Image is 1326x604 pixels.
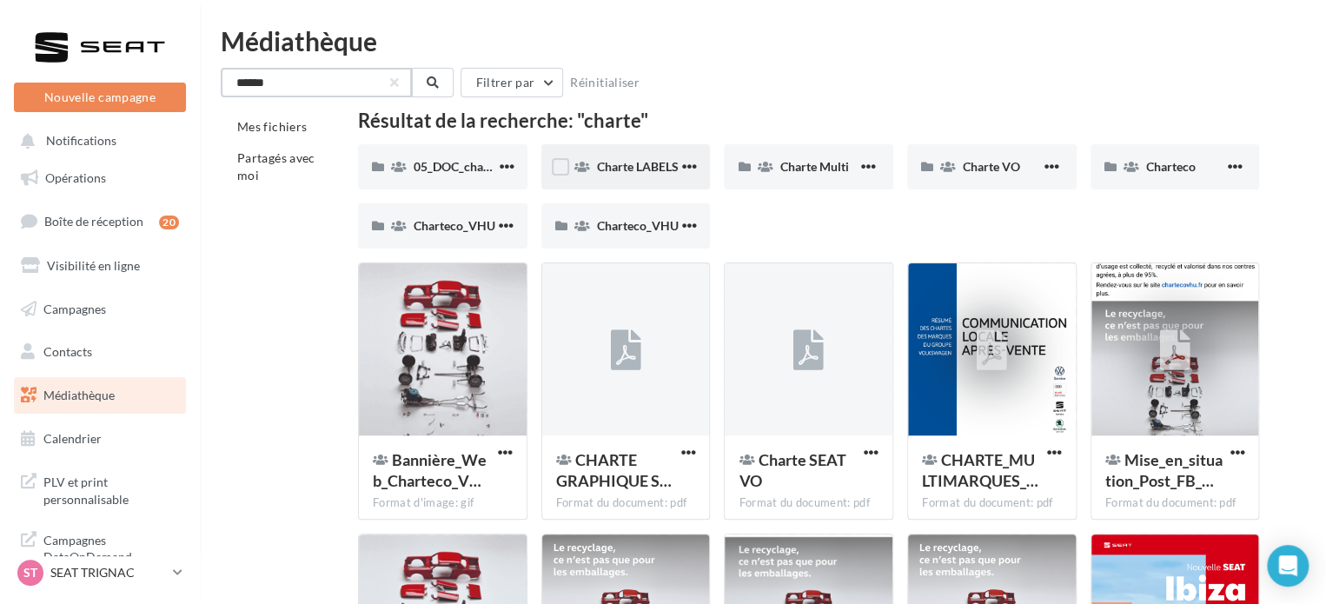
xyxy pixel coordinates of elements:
[597,218,679,233] span: Charteco_VHU
[563,72,646,93] button: Réinitialiser
[221,28,1305,54] div: Médiathèque
[414,159,626,174] span: 05_DOC_charte graphique + Guidelines
[10,202,189,240] a: Boîte de réception20
[159,216,179,229] div: 20
[44,214,143,229] span: Boîte de réception
[373,450,487,490] span: Bannière_Web_Charteco_VHU_Multimarque
[10,334,189,370] a: Contacts
[237,150,315,183] span: Partagés avec moi
[43,388,115,402] span: Médiathèque
[739,450,845,490] span: Charte SEAT VO
[1267,545,1309,587] div: Open Intercom Messenger
[10,248,189,284] a: Visibilité en ligne
[922,450,1038,490] span: CHARTE_MULTIMARQUES_MAJ_24
[739,495,878,511] div: Format du document: pdf
[14,556,186,589] a: ST SEAT TRIGNAC
[43,431,102,446] span: Calendrier
[461,68,563,97] button: Filtrer par
[1105,450,1223,490] span: Mise_en_situation_Post_FB_Charteco_MULTIMARQUE
[10,160,189,196] a: Opérations
[10,421,189,457] a: Calendrier
[373,495,513,511] div: Format d'image: gif
[46,134,116,149] span: Notifications
[556,450,672,490] span: CHARTE GRAPHIQUE SEAT 2025
[358,111,1259,130] div: Résultat de la recherche: "charte"
[50,564,166,581] p: SEAT TRIGNAC
[1146,159,1196,174] span: Charteco
[45,170,106,185] span: Opérations
[414,218,495,233] span: Charteco_VHU
[47,258,140,273] span: Visibilité en ligne
[43,528,179,566] span: Campagnes DataOnDemand
[43,344,92,359] span: Contacts
[1105,495,1245,511] div: Format du document: pdf
[597,159,679,174] span: Charte LABELS
[23,564,37,581] span: ST
[43,301,106,315] span: Campagnes
[237,119,307,134] span: Mes fichiers
[10,463,189,514] a: PLV et print personnalisable
[14,83,186,112] button: Nouvelle campagne
[779,159,848,174] span: Charte Multi
[10,377,189,414] a: Médiathèque
[556,495,696,511] div: Format du document: pdf
[10,291,189,328] a: Campagnes
[963,159,1020,174] span: Charte VO
[10,521,189,573] a: Campagnes DataOnDemand
[43,470,179,508] span: PLV et print personnalisable
[922,495,1062,511] div: Format du document: pdf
